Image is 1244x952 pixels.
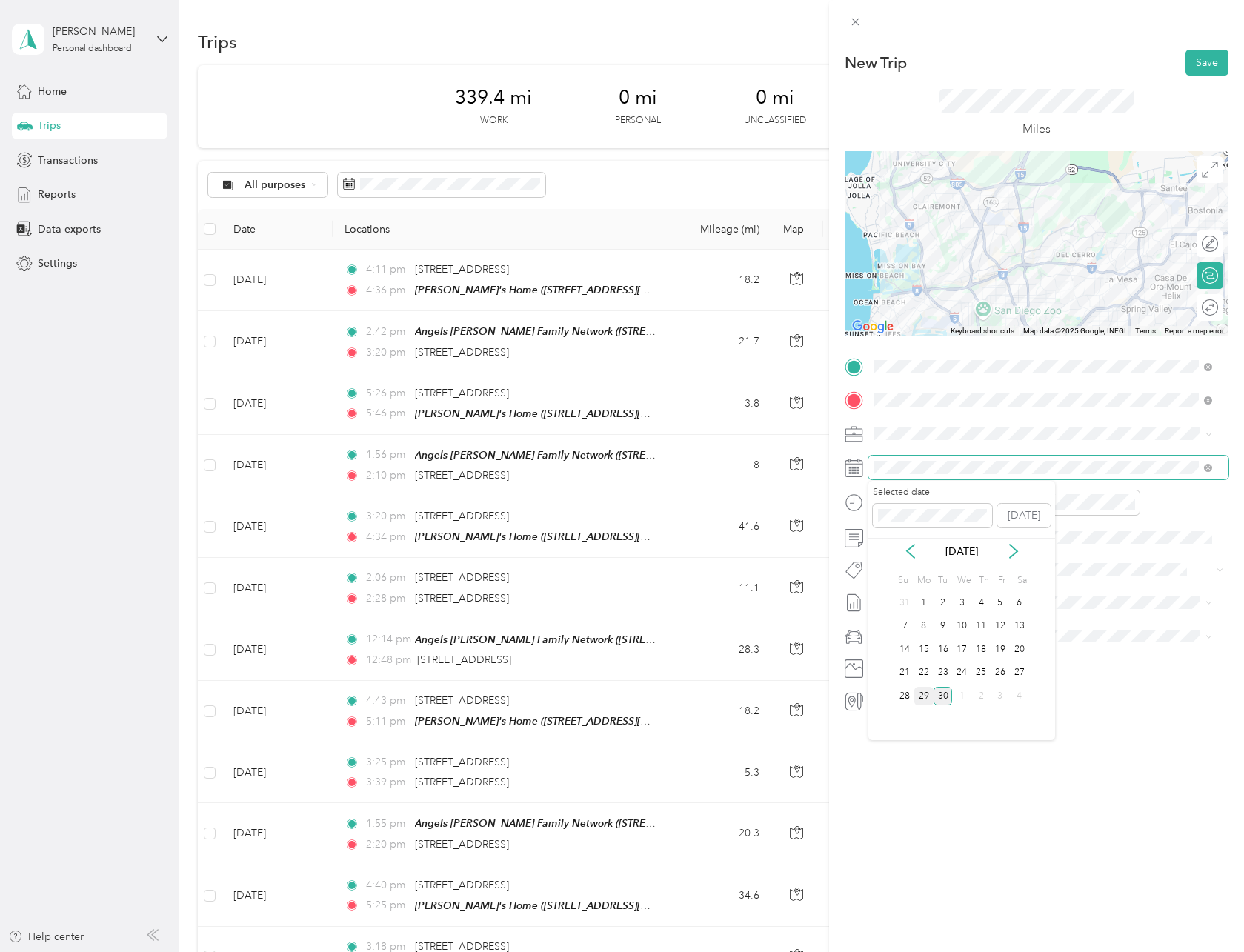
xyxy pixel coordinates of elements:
button: Save [1185,50,1228,76]
div: Fr [996,570,1010,591]
div: 2 [971,687,991,705]
div: 13 [1010,617,1029,636]
div: 30 [934,687,953,705]
label: Selected date [873,486,992,499]
div: 10 [952,617,971,636]
div: Sa [1015,570,1029,591]
div: 23 [934,664,953,682]
div: 4 [1010,687,1029,705]
div: 29 [914,687,934,705]
div: 17 [952,640,971,659]
a: Terms (opens in new tab) [1135,327,1156,335]
div: 1 [952,687,971,705]
div: 27 [1010,664,1029,682]
div: 8 [914,617,934,636]
div: 14 [895,640,914,659]
div: Tu [936,570,950,591]
p: New Trip [845,53,907,73]
div: 18 [971,640,991,659]
div: 26 [991,664,1010,682]
div: 2 [934,593,953,612]
div: 6 [1010,593,1029,612]
div: 1 [914,593,934,612]
div: 12 [991,617,1010,636]
div: 3 [991,687,1010,705]
div: Su [895,570,909,591]
a: Report a map error [1165,327,1224,335]
div: We [954,570,971,591]
img: Google [848,317,897,336]
iframe: Everlance-gr Chat Button Frame [1161,869,1244,952]
a: Open this area in Google Maps (opens a new window) [848,317,897,336]
div: 28 [895,687,914,705]
div: 9 [934,617,953,636]
div: 22 [914,664,934,682]
div: 7 [895,617,914,636]
button: Keyboard shortcuts [951,326,1014,336]
div: 15 [914,640,934,659]
div: Mo [914,570,931,591]
div: 31 [895,593,914,612]
div: 16 [934,640,953,659]
button: [DATE] [997,504,1051,527]
div: Th [977,570,991,591]
div: 5 [991,593,1010,612]
p: Miles [1022,120,1051,139]
div: 3 [952,593,971,612]
div: 25 [971,664,991,682]
div: 21 [895,664,914,682]
div: 4 [971,593,991,612]
div: 11 [971,617,991,636]
div: 19 [991,640,1010,659]
div: 20 [1010,640,1029,659]
p: [DATE] [931,544,993,559]
div: 24 [952,664,971,682]
span: Map data ©2025 Google, INEGI [1023,327,1126,335]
